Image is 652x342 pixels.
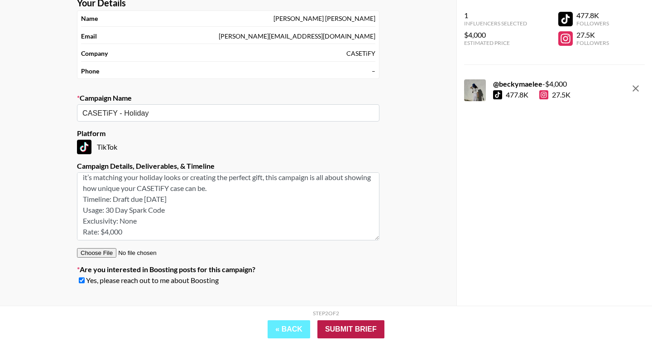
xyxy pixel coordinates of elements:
div: 477.8K [506,90,528,99]
strong: Phone [81,67,99,75]
div: Estimated Price [464,39,527,46]
div: Followers [576,39,609,46]
strong: Email [81,32,97,40]
img: TikTok [77,140,91,154]
div: 27.5K [539,90,570,99]
label: Platform [77,129,379,138]
label: Campaign Details, Deliverables, & Timeline [77,161,379,171]
div: 27.5K [576,30,609,39]
div: TikTok [77,140,379,154]
div: – [372,67,375,75]
div: Step 2 of 2 [313,310,339,317]
div: Followers [576,20,609,27]
input: Submit Brief [317,320,384,338]
strong: Company [81,49,108,58]
button: « Back [268,320,310,338]
label: Campaign Name [77,93,379,103]
div: [PERSON_NAME] [PERSON_NAME] [273,15,375,23]
strong: @ beckymaelee [493,79,542,88]
span: Yes, please reach out to me about Boosting [86,276,219,285]
div: $4,000 [464,30,527,39]
input: Old Town Road - Lil Nas X + Billy Ray Cyrus [82,108,362,118]
div: [PERSON_NAME][EMAIL_ADDRESS][DOMAIN_NAME] [219,32,375,40]
div: - $ 4,000 [493,79,570,88]
div: Influencers Selected [464,20,527,27]
div: 477.8K [576,11,609,20]
div: CASETiFY [346,49,375,58]
label: Are you interested in Boosting posts for this campaign? [77,265,379,274]
div: 1 [464,11,527,20]
button: remove [627,79,645,98]
strong: Name [81,15,98,23]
